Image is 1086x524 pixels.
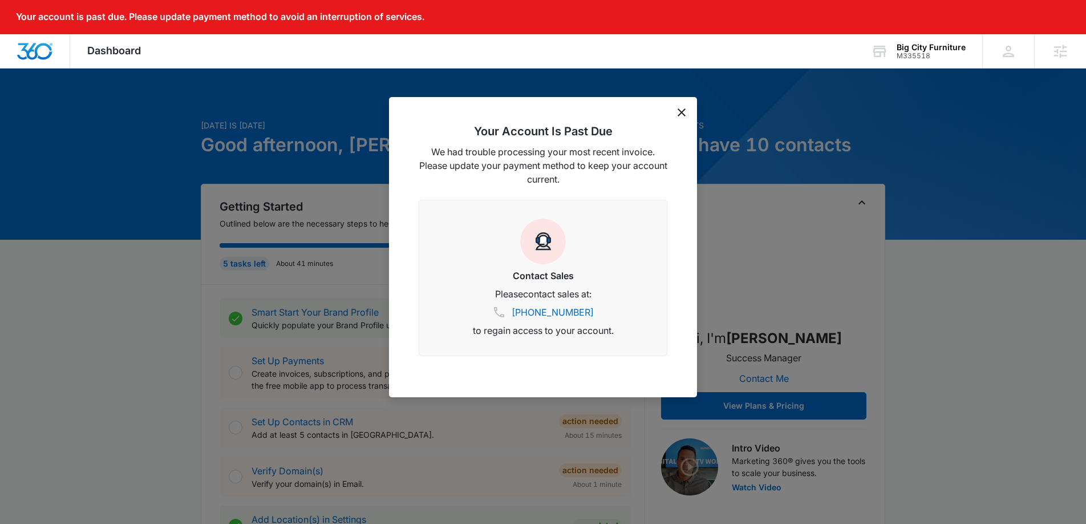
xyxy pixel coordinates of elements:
p: Your account is past due. Please update payment method to avoid an interruption of services. [16,11,424,22]
p: We had trouble processing your most recent invoice. Please update your payment method to keep you... [419,145,667,186]
a: [PHONE_NUMBER] [512,305,594,319]
button: dismiss this dialog [678,108,686,116]
h2: Your Account Is Past Due [419,124,667,138]
div: Dashboard [70,34,158,68]
div: account id [897,52,966,60]
h3: Contact Sales [433,269,653,283]
div: account name [897,43,966,52]
span: Dashboard [87,45,141,57]
p: Please contact sales at: to regain access to your account. [433,287,653,337]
